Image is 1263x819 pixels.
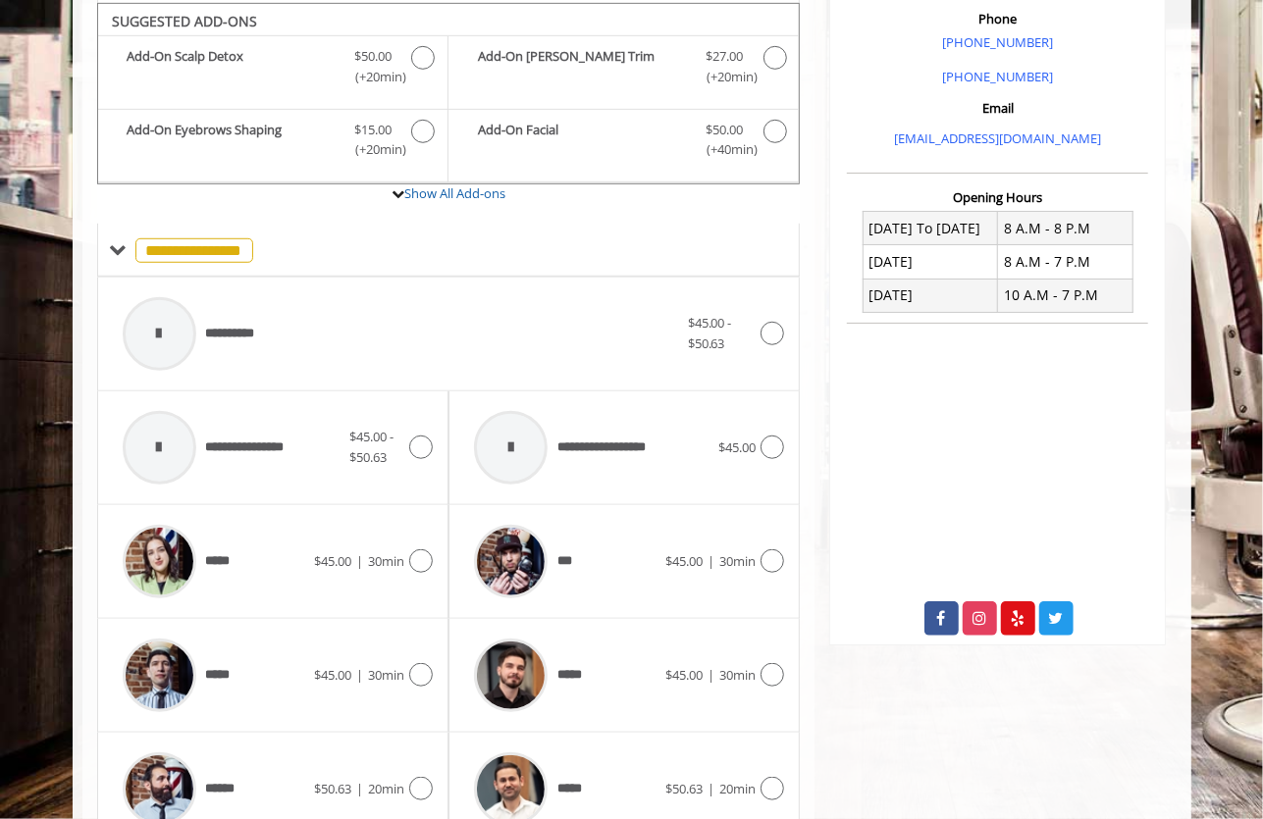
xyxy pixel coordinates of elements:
a: [EMAIL_ADDRESS][DOMAIN_NAME] [894,129,1101,147]
span: $45.00 [665,666,703,684]
span: $15.00 [354,120,392,140]
span: 30min [368,666,404,684]
span: (+20min ) [695,67,753,87]
span: (+40min ) [695,139,753,160]
span: $27.00 [706,46,743,67]
span: (+20min ) [343,139,401,160]
b: SUGGESTED ADD-ONS [113,12,258,30]
b: Add-On Facial [478,120,686,161]
td: [DATE] [863,279,998,312]
a: Show All Add-ons [404,184,505,202]
span: | [708,552,714,570]
span: $45.00 - $50.63 [349,428,394,466]
h3: Phone [852,12,1143,26]
a: [PHONE_NUMBER] [942,33,1053,51]
div: The Made Man Haircut Add-onS [97,3,801,185]
label: Add-On Facial [458,120,789,166]
a: [PHONE_NUMBER] [942,68,1053,85]
span: | [356,780,363,797]
span: 30min [368,552,404,570]
td: [DATE] [863,245,998,279]
b: Add-On Eyebrows Shaping [128,120,335,161]
td: 8 A.M - 8 P.M [998,212,1133,245]
h3: Opening Hours [847,190,1148,204]
span: 20min [719,780,756,797]
span: | [708,780,714,797]
label: Add-On Beard Trim [458,46,789,92]
span: 30min [719,666,756,684]
span: $45.00 [665,552,703,570]
span: $50.00 [354,46,392,67]
td: 8 A.M - 7 P.M [998,245,1133,279]
label: Add-On Scalp Detox [108,46,438,92]
span: $50.63 [665,780,703,797]
td: [DATE] To [DATE] [863,212,998,245]
span: $45.00 [314,552,351,570]
span: 20min [368,780,404,797]
span: $50.00 [706,120,743,140]
span: $45.00 [314,666,351,684]
td: 10 A.M - 7 P.M [998,279,1133,312]
span: 30min [719,552,756,570]
span: $50.63 [314,780,351,797]
span: | [356,552,363,570]
h3: Email [852,101,1143,115]
span: (+20min ) [343,67,401,87]
span: | [708,666,714,684]
b: Add-On Scalp Detox [128,46,335,87]
span: $45.00 [718,438,756,456]
b: Add-On [PERSON_NAME] Trim [478,46,686,87]
span: | [356,666,363,684]
label: Add-On Eyebrows Shaping [108,120,438,166]
span: $45.00 - $50.63 [688,314,732,352]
